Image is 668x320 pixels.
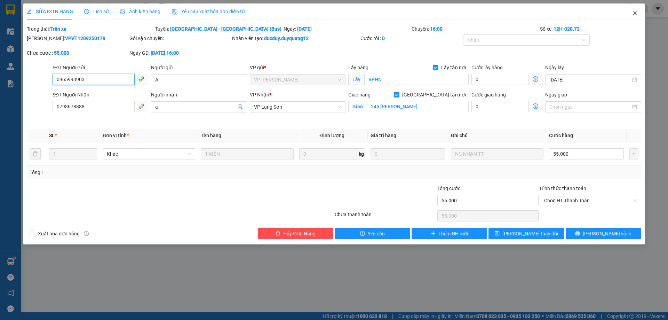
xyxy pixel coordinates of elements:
[533,103,538,109] span: dollar-circle
[254,102,341,112] span: VP Lạng Sơn
[495,231,500,236] span: save
[399,91,469,99] span: [GEOGRAPHIC_DATA] tận nơi
[250,92,269,97] span: VP Nhận
[430,26,443,32] b: 16:00
[566,228,641,239] button: printer[PERSON_NAME] và In
[50,26,66,32] b: Trên xe
[371,148,445,159] input: 0
[201,148,293,159] input: VD: Bàn, Ghế
[545,65,564,70] label: Ngày lấy
[120,9,160,14] span: Ảnh kiện hàng
[533,76,538,82] span: dollar-circle
[170,26,281,32] b: [GEOGRAPHIC_DATA] - [GEOGRAPHIC_DATA] (Bus)
[549,133,573,138] span: Cước hàng
[371,133,396,138] span: Giá trị hàng
[283,230,315,237] span: Hủy Đơn Hàng
[138,103,144,109] span: phone
[382,36,385,41] b: 0
[471,74,529,85] input: Cước lấy hàng
[348,92,371,97] span: Giao hàng
[237,104,243,110] span: user-add
[49,133,55,138] span: SL
[367,101,469,112] input: Giao tận nơi
[544,195,637,206] span: Chọn HT Thanh Toán
[431,231,436,236] span: plus
[27,9,32,14] span: edit
[27,49,128,57] div: Chưa cước :
[151,64,247,71] div: Người gửi
[335,228,410,239] button: exclamation-circleYêu cầu
[53,64,148,71] div: SĐT Người Gửi
[451,148,543,159] input: Ghi Chú
[448,129,546,142] th: Ghi chú
[27,34,128,42] div: [PERSON_NAME]:
[120,9,125,14] span: picture
[320,133,344,138] span: Định lượng
[107,149,191,159] span: Khác
[154,25,283,33] div: Tuyến:
[232,34,359,42] div: Nhân viên tạo:
[27,9,73,14] span: SỬA ĐƠN HÀNG
[583,230,631,237] span: [PERSON_NAME] và In
[129,34,231,42] div: Gói vận chuyển:
[437,186,460,191] span: Tổng cước
[364,74,469,85] input: Lấy tận nơi
[549,76,630,84] input: Ngày lấy
[368,230,385,237] span: Yêu cầu
[172,9,245,14] span: Yêu cầu xuất hóa đơn điện tử
[540,186,586,191] label: Hình thức thanh toán
[65,36,105,41] b: VPVT1209250179
[471,92,506,97] label: Cước giao hàng
[502,230,558,237] span: [PERSON_NAME] thay đổi
[625,3,645,23] button: Close
[360,231,365,236] span: exclamation-circle
[412,228,487,239] button: plusThêm ĐH mới
[539,25,642,33] div: Số xe:
[545,92,567,97] label: Ngày giao
[129,49,231,57] div: Ngày GD:
[254,75,341,85] span: VP Minh Khai
[258,228,333,239] button: deleteHủy Đơn Hàng
[201,133,221,138] span: Tên hàng
[438,64,469,71] span: Lấy tận nơi
[84,231,89,236] span: info-circle
[629,148,638,159] button: plus
[554,26,580,32] b: 12H-028.73
[54,50,69,56] b: 55.000
[250,64,345,71] div: VP gửi
[276,231,280,236] span: delete
[334,211,437,223] div: Chưa thanh toán
[30,169,258,176] div: Tổng: 1
[488,228,564,239] button: save[PERSON_NAME] thay đổi
[471,101,529,112] input: Cước giao hàng
[471,65,503,70] label: Cước lấy hàng
[632,10,638,16] span: close
[26,25,154,33] div: Trạng thái:
[348,101,367,112] span: Giao
[575,231,580,236] span: printer
[151,91,247,99] div: Người nhận
[172,9,177,15] img: icon
[348,65,368,70] span: Lấy hàng
[138,76,144,82] span: phone
[53,91,148,99] div: SĐT Người Nhận
[297,26,312,32] b: [DATE]
[151,50,179,56] b: [DATE] 16:00
[283,25,411,33] div: Ngày:
[438,230,468,237] span: Thêm ĐH mới
[35,230,82,237] span: Xuất hóa đơn hàng
[411,25,539,33] div: Chuyến:
[30,148,41,159] button: delete
[264,36,309,41] b: ducduy.duyquang12
[360,34,462,42] div: Cước rồi :
[84,9,89,14] span: clock-circle
[84,9,109,14] span: Lịch sử
[549,103,630,111] input: Ngày giao
[103,133,129,138] span: Đơn vị tính
[348,74,364,85] span: Lấy
[358,148,365,159] span: kg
